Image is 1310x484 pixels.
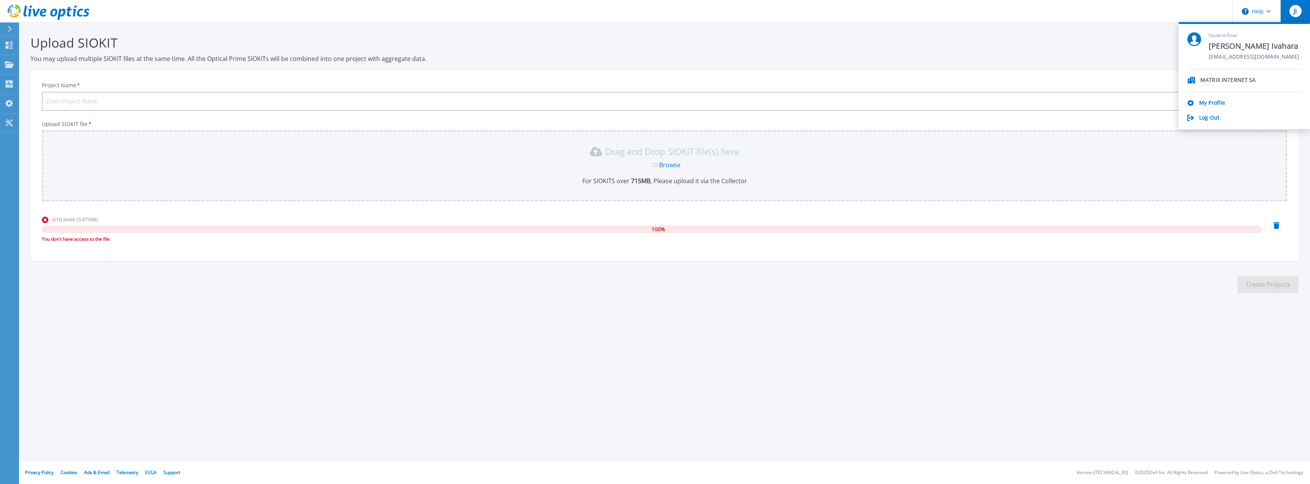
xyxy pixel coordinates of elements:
[30,54,1299,63] p: You may upload multiple SIOKIT files at the same time. All the Optical Prime SIOKITs will be comb...
[1209,32,1299,39] span: Usuário Final
[42,121,1287,127] p: Upload SIOKIT file
[1238,276,1299,293] button: Create Projects
[42,235,1262,243] div: You don't have access to the file
[117,469,138,476] a: Telemetry
[30,34,1299,51] h3: Upload SIOKIT
[1135,470,1208,475] li: © 2025 Dell Inc. All Rights Reserved
[1214,470,1303,475] li: Powered by Live Optics, a Dell Technology
[1077,470,1128,475] li: Version: [TECHNICAL_ID]
[46,145,1283,185] div: Drag and Drop SIOKIT file(s) here OrBrowseFor SIOKITS over 715MB, Please upload it via the Collector
[25,469,54,476] a: Privacy Policy
[659,161,681,169] a: Browse
[1199,115,1219,122] a: Log Out
[42,83,81,88] label: Project Name
[1209,54,1299,61] span: [EMAIL_ADDRESS][DOMAIN_NAME]
[1199,100,1225,107] a: My Profile
[84,469,110,476] a: Ads & Email
[629,177,650,185] b: 715 MB
[145,469,157,476] a: EULA
[61,469,77,476] a: Cookies
[46,177,1283,185] p: For SIOKITS over , Please upload it via the Collector
[1209,41,1299,51] span: [PERSON_NAME] Ivahara
[1200,77,1256,84] p: MATRIX INTERNET SA
[52,216,98,223] span: G10.siokit (3.67MB)
[163,469,180,476] a: Support
[652,161,659,169] span: Or
[1294,8,1297,14] span: JI
[42,92,1287,111] input: Enter Project Name
[605,148,740,155] p: Drag and Drop SIOKIT file(s) here
[652,225,665,233] span: 100 %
